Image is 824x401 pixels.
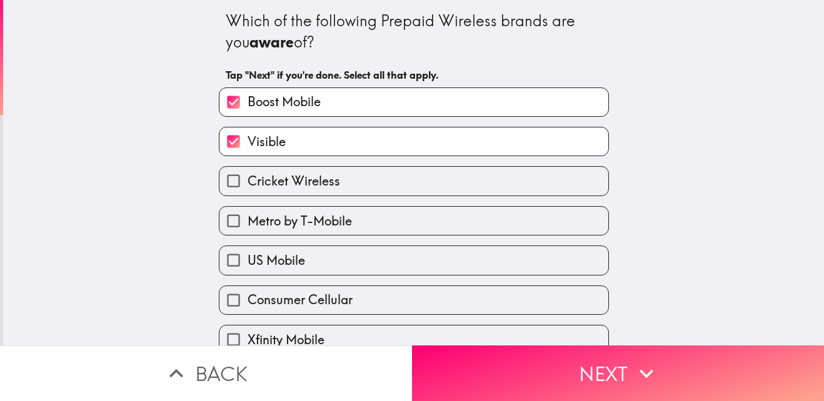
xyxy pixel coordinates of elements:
button: Consumer Cellular [219,286,608,314]
span: Cricket Wireless [248,172,340,190]
span: US Mobile [248,252,305,269]
span: Xfinity Mobile [248,331,324,349]
button: Next [412,345,824,401]
button: US Mobile [219,246,608,274]
button: Metro by T-Mobile [219,207,608,235]
span: Metro by T-Mobile [248,212,352,230]
button: Boost Mobile [219,88,608,116]
span: Visible [248,133,286,151]
h6: Tap "Next" if you're done. Select all that apply. [226,68,602,82]
button: Cricket Wireless [219,167,608,195]
span: Boost Mobile [248,93,321,111]
span: Consumer Cellular [248,291,353,309]
div: Which of the following Prepaid Wireless brands are you of? [226,11,602,52]
button: Xfinity Mobile [219,325,608,354]
button: Visible [219,127,608,156]
b: aware [249,32,294,51]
